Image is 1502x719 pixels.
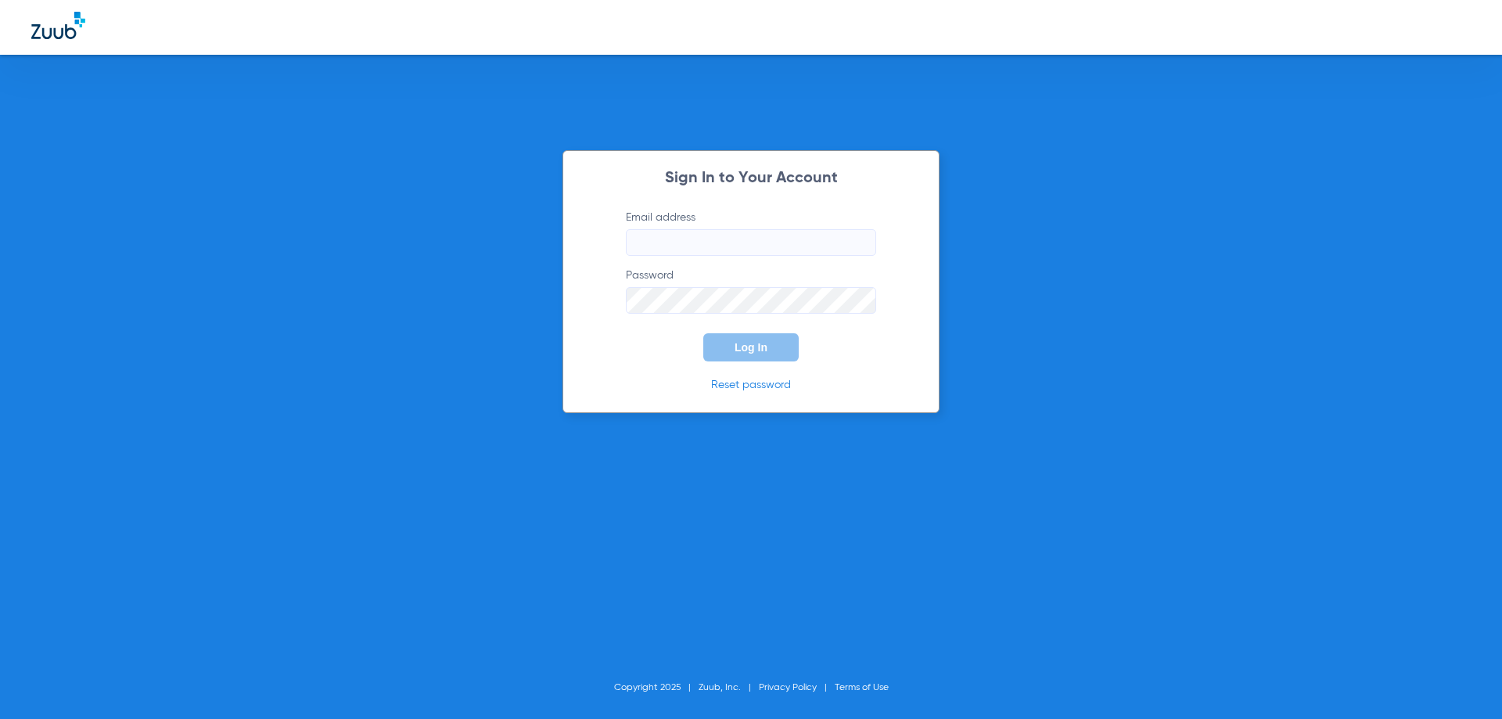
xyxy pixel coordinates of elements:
h2: Sign In to Your Account [602,171,900,186]
a: Reset password [711,379,791,390]
input: Password [626,287,876,314]
a: Terms of Use [835,683,889,692]
label: Email address [626,210,876,256]
input: Email address [626,229,876,256]
li: Copyright 2025 [614,680,699,696]
label: Password [626,268,876,314]
a: Privacy Policy [759,683,817,692]
span: Log In [735,341,767,354]
img: Zuub Logo [31,12,85,39]
li: Zuub, Inc. [699,680,759,696]
button: Log In [703,333,799,361]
